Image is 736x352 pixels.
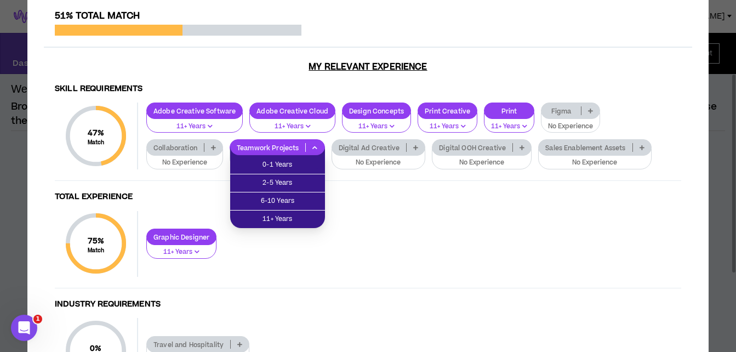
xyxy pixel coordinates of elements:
[55,299,681,310] h4: Industry Requirements
[153,247,209,257] p: 11+ Years
[88,139,105,146] small: Match
[541,107,581,115] p: Figma
[484,107,534,115] p: Print
[418,107,477,115] p: Print Creative
[153,158,216,168] p: No Experience
[349,122,404,132] p: 11+ Years
[230,144,305,152] p: Teamwork Projects
[343,107,410,115] p: Design Concepts
[55,84,681,94] h4: Skill Requirements
[88,247,105,254] small: Match
[146,112,243,133] button: 11+ Years
[439,158,524,168] p: No Experience
[237,159,318,171] span: 0-1 Years
[538,149,651,169] button: No Experience
[237,195,318,207] span: 6-10 Years
[44,61,692,72] h3: My Relevant Experience
[147,233,216,241] p: Graphic Designer
[55,9,140,22] span: 51% Total Match
[539,144,632,152] p: Sales Enablement Assets
[146,238,216,259] button: 11+ Years
[11,315,37,341] iframe: Intercom live chat
[147,144,204,152] p: Collaboration
[33,315,42,323] span: 1
[491,122,527,132] p: 11+ Years
[88,235,105,247] span: 75 %
[432,144,512,152] p: Digital OOH Creative
[146,149,223,169] button: No Experience
[256,122,328,132] p: 11+ Years
[147,340,230,349] p: Travel and Hospitality
[88,127,105,139] span: 47 %
[541,112,600,133] button: No Experience
[237,177,318,189] span: 2-5 Years
[153,122,236,132] p: 11+ Years
[418,112,477,133] button: 11+ Years
[249,112,335,133] button: 11+ Years
[484,112,534,133] button: 11+ Years
[432,149,532,169] button: No Experience
[147,107,242,115] p: Adobe Creative Software
[548,122,593,132] p: No Experience
[332,144,407,152] p: Digital Ad Creative
[339,158,419,168] p: No Experience
[545,158,644,168] p: No Experience
[250,107,335,115] p: Adobe Creative Cloud
[425,122,470,132] p: 11+ Years
[237,213,318,225] span: 11+ Years
[332,149,426,169] button: No Experience
[342,112,411,133] button: 11+ Years
[55,192,681,202] h4: Total Experience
